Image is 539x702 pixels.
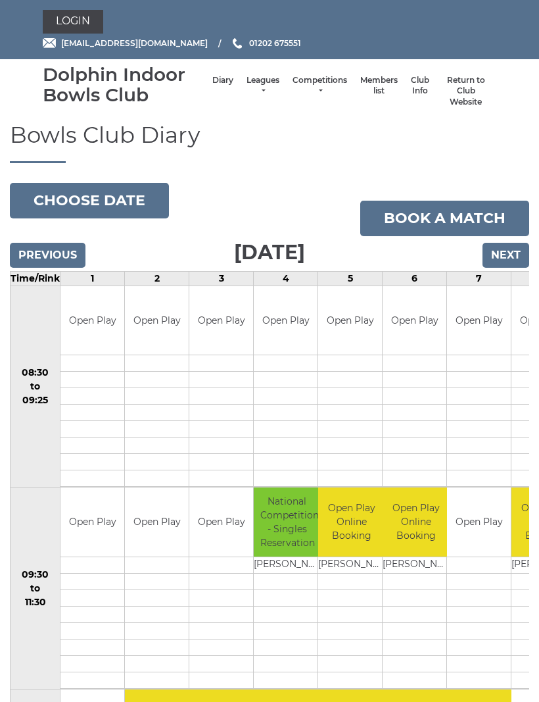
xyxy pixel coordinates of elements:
[293,75,347,97] a: Competitions
[411,75,429,97] a: Club Info
[125,271,189,286] td: 2
[246,75,279,97] a: Leagues
[43,37,208,49] a: Email [EMAIL_ADDRESS][DOMAIN_NAME]
[212,75,233,86] a: Diary
[11,488,60,689] td: 09:30 to 11:30
[254,271,318,286] td: 4
[447,271,511,286] td: 7
[383,557,449,573] td: [PERSON_NAME]
[60,286,124,355] td: Open Play
[10,183,169,218] button: Choose date
[249,38,301,48] span: 01202 675551
[11,286,60,488] td: 08:30 to 09:25
[383,271,447,286] td: 6
[447,488,511,557] td: Open Play
[231,37,301,49] a: Phone us 01202 675551
[254,557,320,573] td: [PERSON_NAME]
[125,488,189,557] td: Open Play
[125,286,189,355] td: Open Play
[60,488,124,557] td: Open Play
[360,75,398,97] a: Members list
[318,271,383,286] td: 5
[43,64,206,105] div: Dolphin Indoor Bowls Club
[43,10,103,34] a: Login
[442,75,490,108] a: Return to Club Website
[254,286,317,355] td: Open Play
[189,271,254,286] td: 3
[11,271,60,286] td: Time/Rink
[383,286,446,355] td: Open Play
[447,286,511,355] td: Open Play
[254,488,320,557] td: National Competition - Singles Reservation
[383,488,449,557] td: Open Play Online Booking
[10,123,529,163] h1: Bowls Club Diary
[233,38,242,49] img: Phone us
[43,38,56,48] img: Email
[318,286,382,355] td: Open Play
[318,488,385,557] td: Open Play Online Booking
[60,271,125,286] td: 1
[61,38,208,48] span: [EMAIL_ADDRESS][DOMAIN_NAME]
[482,243,529,268] input: Next
[10,243,85,268] input: Previous
[318,557,385,573] td: [PERSON_NAME]
[189,286,253,355] td: Open Play
[360,201,529,236] a: Book a match
[189,488,253,557] td: Open Play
